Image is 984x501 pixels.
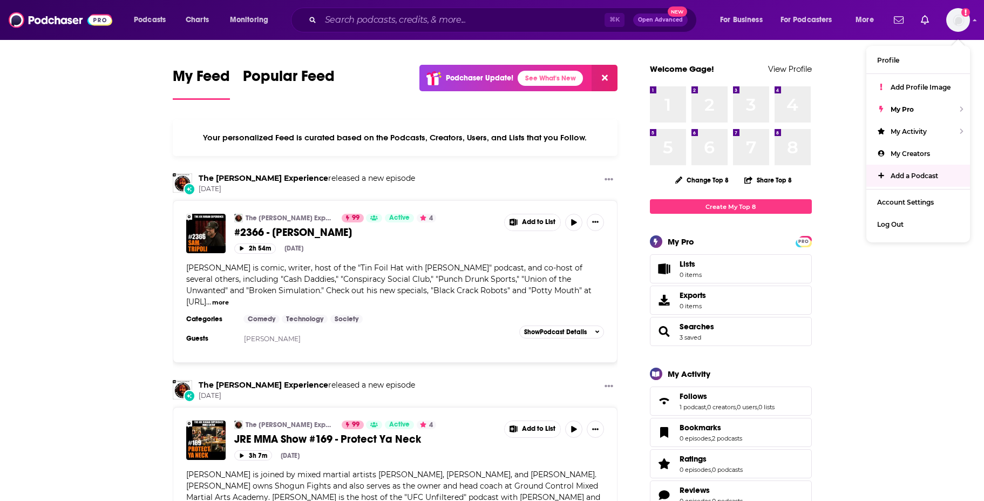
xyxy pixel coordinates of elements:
[505,421,561,437] button: Show More Button
[669,173,736,187] button: Change Top 8
[184,390,195,402] div: New Episode
[736,403,737,411] span: ,
[866,143,970,165] a: My Creators
[757,403,758,411] span: ,
[654,293,675,308] span: Exports
[173,67,230,92] span: My Feed
[186,421,226,460] img: JRE MMA Show #169 - Protect Ya Neck
[680,485,710,495] span: Reviews
[856,12,874,28] span: More
[711,466,712,473] span: ,
[866,191,970,213] a: Account Settings
[680,290,706,300] span: Exports
[680,485,743,495] a: Reviews
[744,170,792,191] button: Share Top 8
[605,13,625,27] span: ⌘ K
[781,12,832,28] span: For Podcasters
[877,198,934,206] span: Account Settings
[773,11,848,29] button: open menu
[134,12,166,28] span: Podcasts
[707,403,736,411] a: 0 creators
[877,220,904,228] span: Log Out
[650,387,812,416] span: Follows
[587,421,604,438] button: Show More Button
[712,466,743,473] a: 0 podcasts
[600,173,617,187] button: Show More Button
[668,369,710,379] div: My Activity
[680,454,743,464] a: Ratings
[680,334,701,341] a: 3 saved
[866,49,970,71] a: Profile
[186,334,235,343] h3: Guests
[668,6,687,17] span: New
[199,173,415,184] h3: released a new episode
[505,214,561,231] button: Show More Button
[680,423,721,432] span: Bookmarks
[650,199,812,214] a: Create My Top 8
[877,56,899,64] span: Profile
[246,421,335,429] a: The [PERSON_NAME] Experience
[230,12,268,28] span: Monitoring
[946,8,970,32] button: Show profile menu
[720,12,763,28] span: For Business
[199,380,415,390] h3: released a new episode
[301,8,707,32] div: Search podcasts, credits, & more...
[352,419,359,430] span: 99
[654,394,675,409] a: Follows
[961,8,970,17] svg: Add a profile image
[680,302,706,310] span: 0 items
[680,259,702,269] span: Lists
[389,419,410,430] span: Active
[199,185,415,194] span: [DATE]
[600,380,617,394] button: Show More Button
[234,432,497,446] a: JRE MMA Show #169 - Protect Ya Neck
[234,214,243,222] a: The Joe Rogan Experience
[186,12,209,28] span: Charts
[654,261,675,276] span: Lists
[179,11,215,29] a: Charts
[417,421,436,429] button: 4
[389,213,410,224] span: Active
[282,315,328,323] a: Technology
[243,67,335,100] a: Popular Feed
[446,73,513,83] p: Podchaser Update!
[946,8,970,32] span: Logged in as Gagehuber
[890,11,908,29] a: Show notifications dropdown
[518,71,583,86] a: See What's New
[126,11,180,29] button: open menu
[891,105,914,113] span: My Pro
[173,380,192,400] img: The Joe Rogan Experience
[891,127,927,136] span: My Activity
[321,11,605,29] input: Search podcasts, credits, & more...
[650,418,812,447] span: Bookmarks
[246,214,335,222] a: The [PERSON_NAME] Experience
[522,425,555,433] span: Add to List
[234,243,276,254] button: 2h 54m
[243,315,280,323] a: Comedy
[9,10,112,30] img: Podchaser - Follow, Share and Rate Podcasts
[173,67,230,100] a: My Feed
[385,214,414,222] a: Active
[519,326,605,338] button: ShowPodcast Details
[680,403,706,411] a: 1 podcast
[186,214,226,253] img: #2366 - Sam Tripoli
[281,452,300,459] div: [DATE]
[650,317,812,346] span: Searches
[891,172,938,180] span: Add a Podcast
[891,150,930,158] span: My Creators
[680,271,702,279] span: 0 items
[946,8,970,32] img: User Profile
[522,218,555,226] span: Add to List
[650,449,812,478] span: Ratings
[680,466,711,473] a: 0 episodes
[173,119,618,156] div: Your personalized Feed is curated based on the Podcasts, Creators, Users, and Lists that you Follow.
[633,13,688,26] button: Open AdvancedNew
[184,183,195,195] div: New Episode
[234,226,352,239] span: #2366 - [PERSON_NAME]
[234,421,243,429] img: The Joe Rogan Experience
[173,173,192,193] a: The Joe Rogan Experience
[330,315,363,323] a: Society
